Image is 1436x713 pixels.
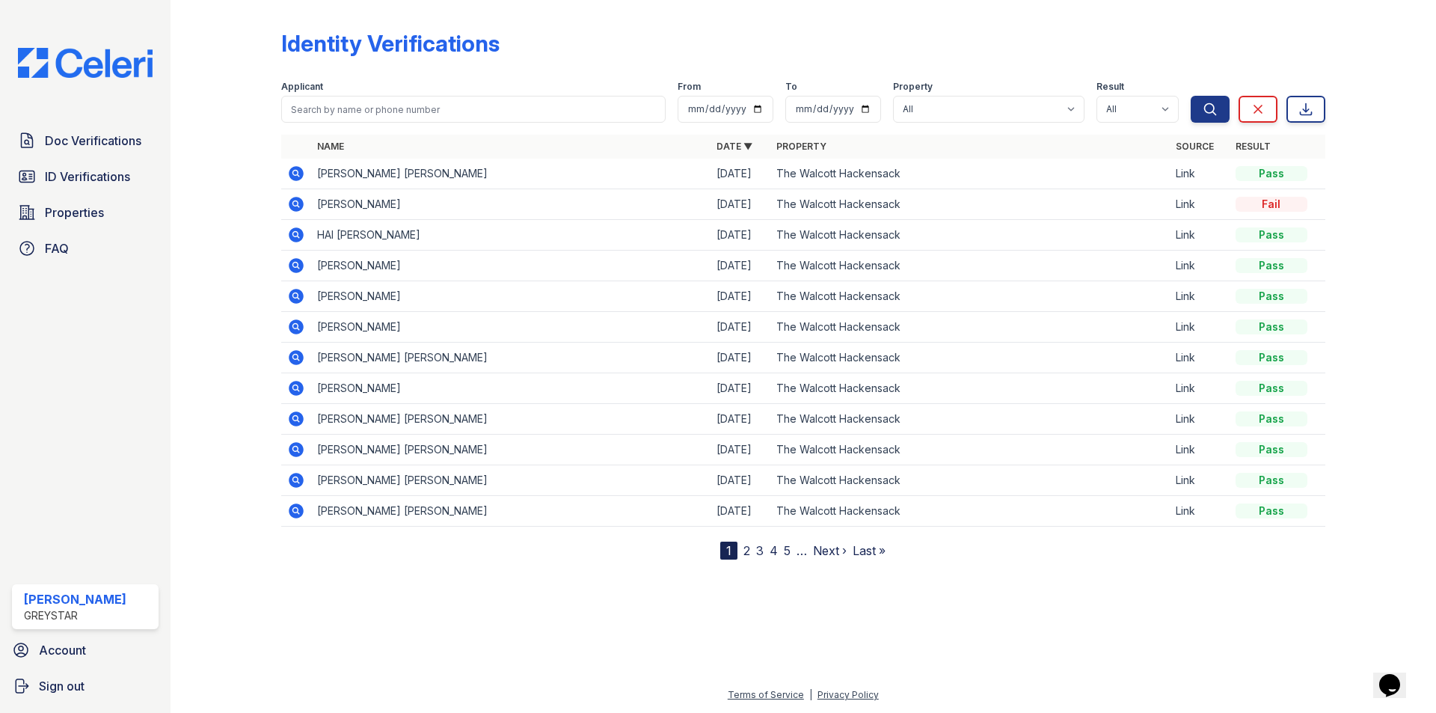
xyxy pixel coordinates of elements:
[281,96,666,123] input: Search by name or phone number
[281,81,323,93] label: Applicant
[770,404,1170,435] td: The Walcott Hackensack
[1236,166,1307,181] div: Pass
[711,220,770,251] td: [DATE]
[45,204,104,221] span: Properties
[1096,81,1124,93] label: Result
[1236,227,1307,242] div: Pass
[1170,220,1230,251] td: Link
[311,404,711,435] td: [PERSON_NAME] [PERSON_NAME]
[770,251,1170,281] td: The Walcott Hackensack
[784,543,791,558] a: 5
[711,435,770,465] td: [DATE]
[770,435,1170,465] td: The Walcott Hackensack
[6,671,165,701] a: Sign out
[756,543,764,558] a: 3
[1170,435,1230,465] td: Link
[770,159,1170,189] td: The Walcott Hackensack
[770,281,1170,312] td: The Walcott Hackensack
[311,312,711,343] td: [PERSON_NAME]
[1236,141,1271,152] a: Result
[1236,350,1307,365] div: Pass
[809,689,812,700] div: |
[1170,465,1230,496] td: Link
[317,141,344,152] a: Name
[6,635,165,665] a: Account
[853,543,886,558] a: Last »
[45,168,130,186] span: ID Verifications
[311,251,711,281] td: [PERSON_NAME]
[1236,442,1307,457] div: Pass
[711,251,770,281] td: [DATE]
[311,373,711,404] td: [PERSON_NAME]
[770,543,778,558] a: 4
[1373,653,1421,698] iframe: chat widget
[797,542,807,560] span: …
[24,590,126,608] div: [PERSON_NAME]
[678,81,701,93] label: From
[817,689,879,700] a: Privacy Policy
[45,239,69,257] span: FAQ
[311,220,711,251] td: HAI [PERSON_NAME]
[1236,258,1307,273] div: Pass
[770,373,1170,404] td: The Walcott Hackensack
[39,641,86,659] span: Account
[1236,197,1307,212] div: Fail
[12,233,159,263] a: FAQ
[1236,504,1307,518] div: Pass
[776,141,826,152] a: Property
[1236,289,1307,304] div: Pass
[1236,473,1307,488] div: Pass
[12,198,159,227] a: Properties
[720,542,737,560] div: 1
[281,30,500,57] div: Identity Verifications
[311,465,711,496] td: [PERSON_NAME] [PERSON_NAME]
[45,132,141,150] span: Doc Verifications
[728,689,804,700] a: Terms of Service
[743,543,750,558] a: 2
[711,312,770,343] td: [DATE]
[711,189,770,220] td: [DATE]
[39,677,85,695] span: Sign out
[1170,496,1230,527] td: Link
[717,141,752,152] a: Date ▼
[1236,319,1307,334] div: Pass
[770,312,1170,343] td: The Walcott Hackensack
[711,404,770,435] td: [DATE]
[1170,159,1230,189] td: Link
[1170,281,1230,312] td: Link
[770,189,1170,220] td: The Walcott Hackensack
[711,373,770,404] td: [DATE]
[893,81,933,93] label: Property
[311,281,711,312] td: [PERSON_NAME]
[711,281,770,312] td: [DATE]
[1170,312,1230,343] td: Link
[1170,343,1230,373] td: Link
[711,465,770,496] td: [DATE]
[12,162,159,192] a: ID Verifications
[6,48,165,78] img: CE_Logo_Blue-a8612792a0a2168367f1c8372b55b34899dd931a85d93a1a3d3e32e68fde9ad4.png
[1170,404,1230,435] td: Link
[1170,251,1230,281] td: Link
[711,159,770,189] td: [DATE]
[24,608,126,623] div: Greystar
[711,496,770,527] td: [DATE]
[770,465,1170,496] td: The Walcott Hackensack
[770,220,1170,251] td: The Walcott Hackensack
[311,343,711,373] td: [PERSON_NAME] [PERSON_NAME]
[785,81,797,93] label: To
[1236,411,1307,426] div: Pass
[770,343,1170,373] td: The Walcott Hackensack
[813,543,847,558] a: Next ›
[311,189,711,220] td: [PERSON_NAME]
[12,126,159,156] a: Doc Verifications
[1176,141,1214,152] a: Source
[1170,189,1230,220] td: Link
[1170,373,1230,404] td: Link
[311,435,711,465] td: [PERSON_NAME] [PERSON_NAME]
[770,496,1170,527] td: The Walcott Hackensack
[311,496,711,527] td: [PERSON_NAME] [PERSON_NAME]
[1236,381,1307,396] div: Pass
[711,343,770,373] td: [DATE]
[311,159,711,189] td: [PERSON_NAME] [PERSON_NAME]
